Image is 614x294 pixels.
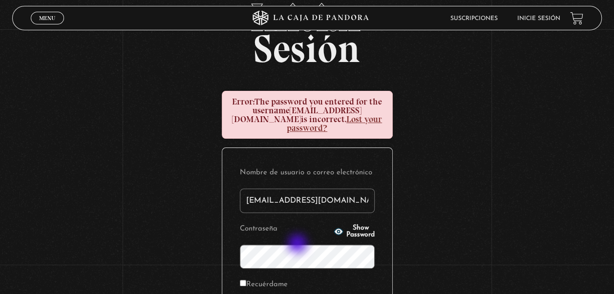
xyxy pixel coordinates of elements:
a: Inicie sesión [517,16,560,21]
span: Cerrar [36,23,59,30]
input: Recuérdame [240,280,246,286]
label: Recuérdame [240,277,288,293]
a: Suscripciones [450,16,498,21]
strong: Error: [232,96,254,107]
strong: [EMAIL_ADDRESS][DOMAIN_NAME] [232,105,361,125]
span: Show Password [346,225,375,238]
button: Show Password [334,225,375,238]
div: The password you entered for the username is incorrect. [222,91,393,139]
label: Nombre de usuario o correo electrónico [240,166,375,181]
label: Contraseña [240,222,331,237]
a: View your shopping cart [570,12,583,25]
span: Menu [39,15,55,21]
a: Lost your password? [287,114,382,133]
